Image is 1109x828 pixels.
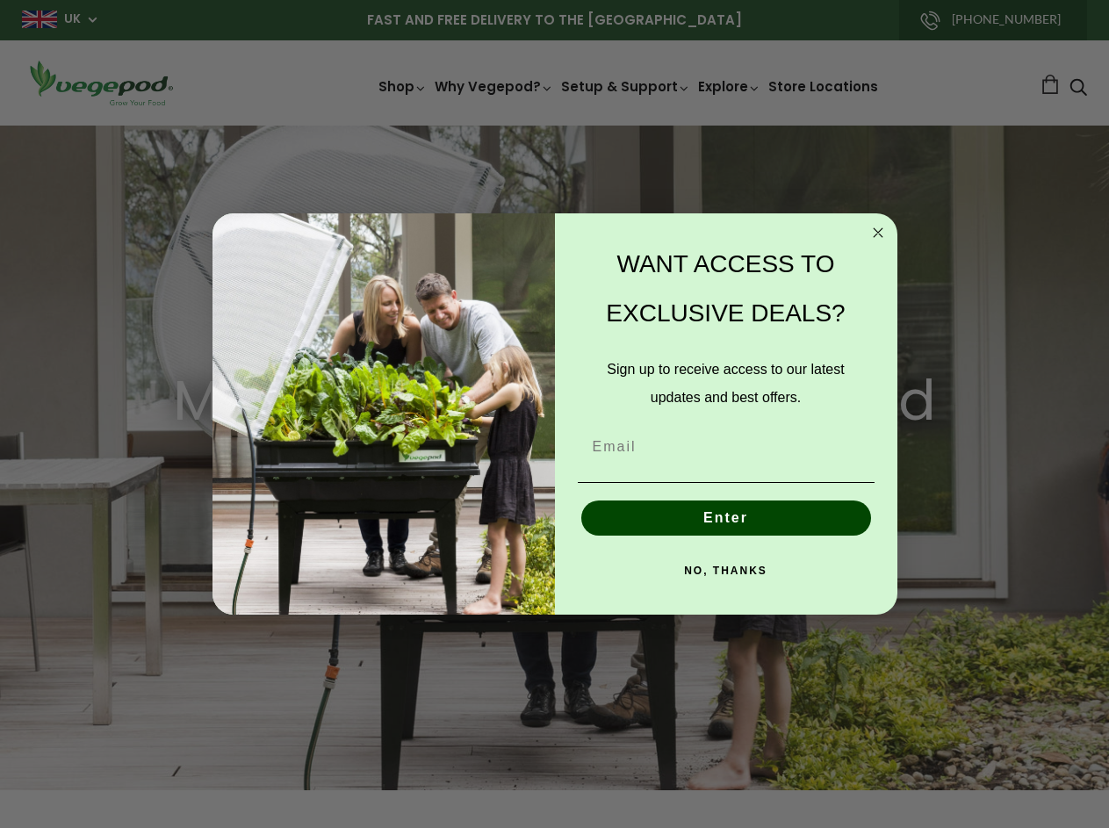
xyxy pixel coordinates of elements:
button: Close dialog [868,222,889,243]
input: Email [578,429,875,464]
button: NO, THANKS [578,553,875,588]
span: WANT ACCESS TO EXCLUSIVE DEALS? [606,250,845,327]
img: e9d03583-1bb1-490f-ad29-36751b3212ff.jpeg [212,213,555,615]
span: Sign up to receive access to our latest updates and best offers. [607,362,844,405]
button: Enter [581,500,871,536]
img: underline [578,482,875,483]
